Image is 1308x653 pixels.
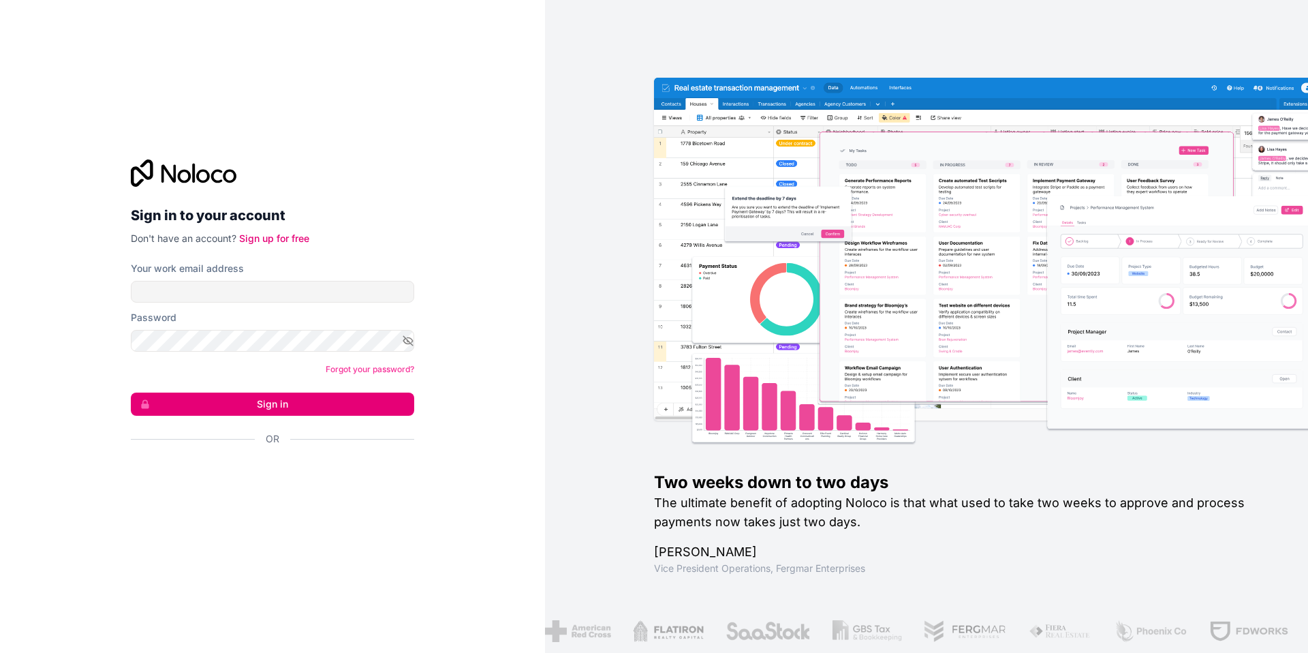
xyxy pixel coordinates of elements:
[654,493,1264,532] h2: The ultimate benefit of adopting Noloco is that what used to take two weeks to approve and proces...
[131,330,414,352] input: Password
[131,232,236,244] span: Don't have an account?
[239,232,309,244] a: Sign up for free
[131,311,176,324] label: Password
[131,281,414,303] input: Email address
[654,543,1264,562] h1: [PERSON_NAME]
[725,620,811,642] img: /assets/saastock-C6Zbiodz.png
[832,620,902,642] img: /assets/gbstax-C-GtDUiK.png
[131,262,244,275] label: Your work email address
[326,364,414,374] a: Forgot your password?
[266,432,279,446] span: Or
[923,620,1006,642] img: /assets/fergmar-CudnrXN5.png
[131,203,414,228] h2: Sign in to your account
[654,562,1264,575] h1: Vice President Operations , Fergmar Enterprises
[1028,620,1092,642] img: /assets/fiera-fwj2N5v4.png
[545,620,611,642] img: /assets/american-red-cross-BAupjrZR.png
[1114,620,1187,642] img: /assets/phoenix-BREaitsQ.png
[131,393,414,416] button: Sign in
[654,472,1264,493] h1: Two weeks down to two days
[633,620,704,642] img: /assets/flatiron-C8eUkumj.png
[1209,620,1288,642] img: /assets/fdworks-Bi04fVtw.png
